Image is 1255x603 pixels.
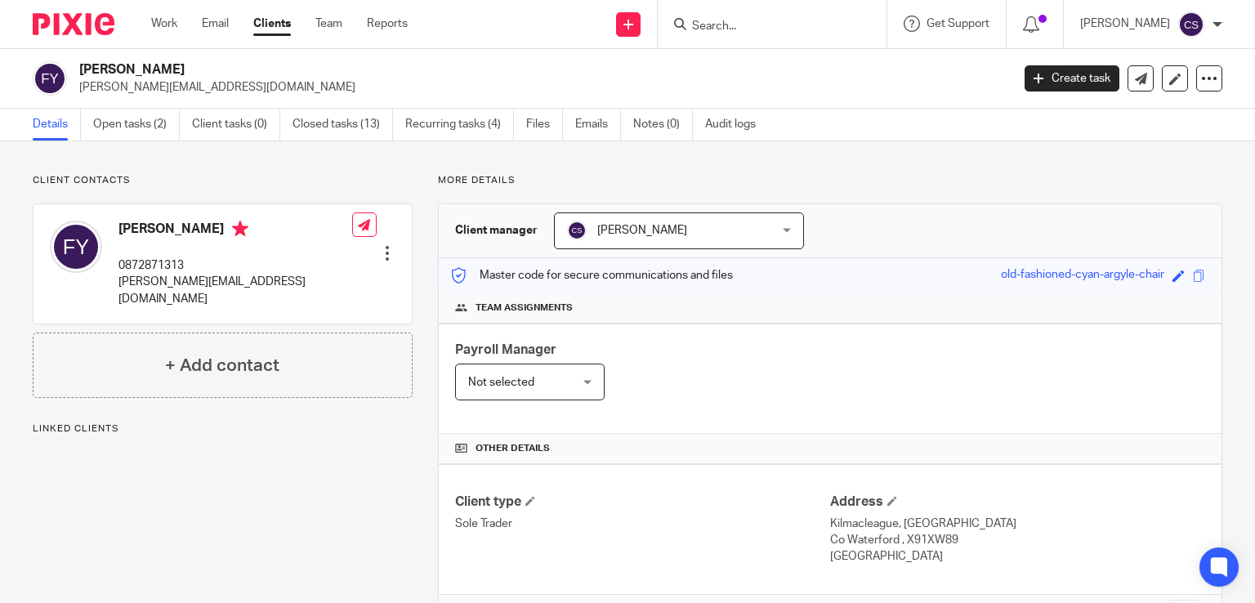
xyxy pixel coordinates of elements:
[293,109,393,141] a: Closed tasks (13)
[1025,65,1119,92] a: Create task
[575,109,621,141] a: Emails
[927,18,989,29] span: Get Support
[526,109,563,141] a: Files
[455,516,830,532] p: Sole Trader
[830,494,1205,511] h4: Address
[405,109,514,141] a: Recurring tasks (4)
[232,221,248,237] i: Primary
[118,221,352,241] h4: [PERSON_NAME]
[33,174,413,187] p: Client contacts
[830,516,1205,532] p: Kilmacleague, [GEOGRAPHIC_DATA]
[192,109,280,141] a: Client tasks (0)
[438,174,1222,187] p: More details
[33,13,114,35] img: Pixie
[690,20,837,34] input: Search
[165,353,279,378] h4: + Add contact
[93,109,180,141] a: Open tasks (2)
[633,109,693,141] a: Notes (0)
[830,548,1205,565] p: [GEOGRAPHIC_DATA]
[33,109,81,141] a: Details
[151,16,177,32] a: Work
[567,221,587,240] img: svg%3E
[476,301,573,315] span: Team assignments
[118,257,352,274] p: 0872871313
[79,61,816,78] h2: [PERSON_NAME]
[455,343,556,356] span: Payroll Manager
[455,494,830,511] h4: Client type
[367,16,408,32] a: Reports
[830,532,1205,548] p: Co Waterford , X91XW89
[455,222,538,239] h3: Client manager
[118,274,352,307] p: [PERSON_NAME][EMAIL_ADDRESS][DOMAIN_NAME]
[476,442,550,455] span: Other details
[1178,11,1204,38] img: svg%3E
[451,267,733,284] p: Master code for secure communications and files
[33,422,413,435] p: Linked clients
[597,225,687,236] span: [PERSON_NAME]
[79,79,1000,96] p: [PERSON_NAME][EMAIL_ADDRESS][DOMAIN_NAME]
[253,16,291,32] a: Clients
[315,16,342,32] a: Team
[468,377,534,388] span: Not selected
[1001,266,1164,285] div: old-fashioned-cyan-argyle-chair
[33,61,67,96] img: svg%3E
[50,221,102,273] img: svg%3E
[202,16,229,32] a: Email
[1080,16,1170,32] p: [PERSON_NAME]
[705,109,768,141] a: Audit logs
